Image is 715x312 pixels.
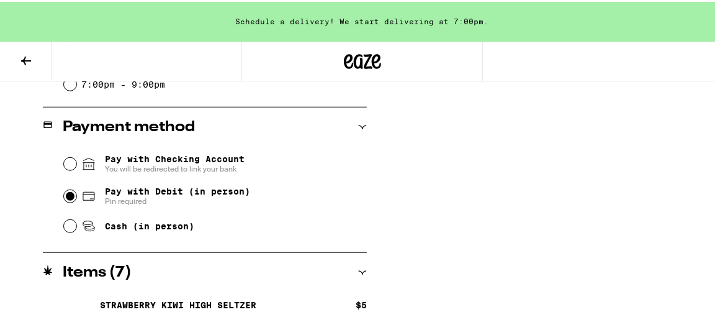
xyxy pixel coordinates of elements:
h2: Payment method [63,118,195,133]
span: Pay with Debit (in person) [105,185,250,195]
span: Pay with Checking Account [105,152,245,172]
h2: Items ( 7 ) [63,264,132,278]
span: Pin required [105,195,250,204]
div: $ 5 [356,298,367,308]
p: Strawberry Kiwi High Seltzer [100,298,256,308]
span: You will be redirected to link your bank [105,162,245,172]
label: 7:00pm - 9:00pm [81,78,165,88]
span: Cash (in person) [105,219,194,229]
